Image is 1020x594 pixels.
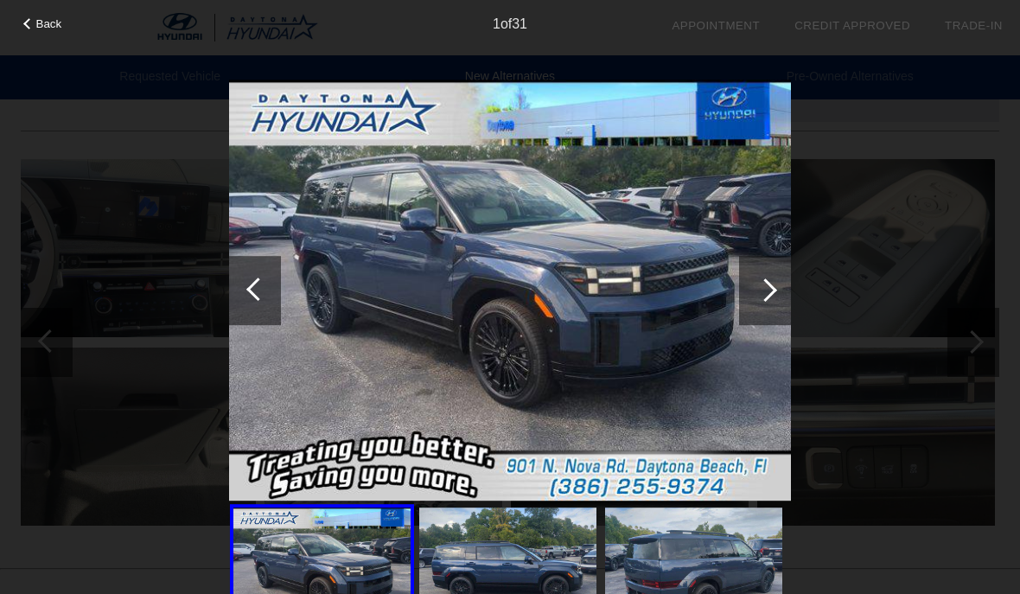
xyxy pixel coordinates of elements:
[512,16,527,31] span: 31
[229,80,791,501] img: b7a299594c36d5123f2636dd64236fbb.jpg
[493,16,500,31] span: 1
[794,19,910,32] a: Credit Approved
[36,17,62,30] span: Back
[672,19,760,32] a: Appointment
[945,19,1003,32] a: Trade-In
